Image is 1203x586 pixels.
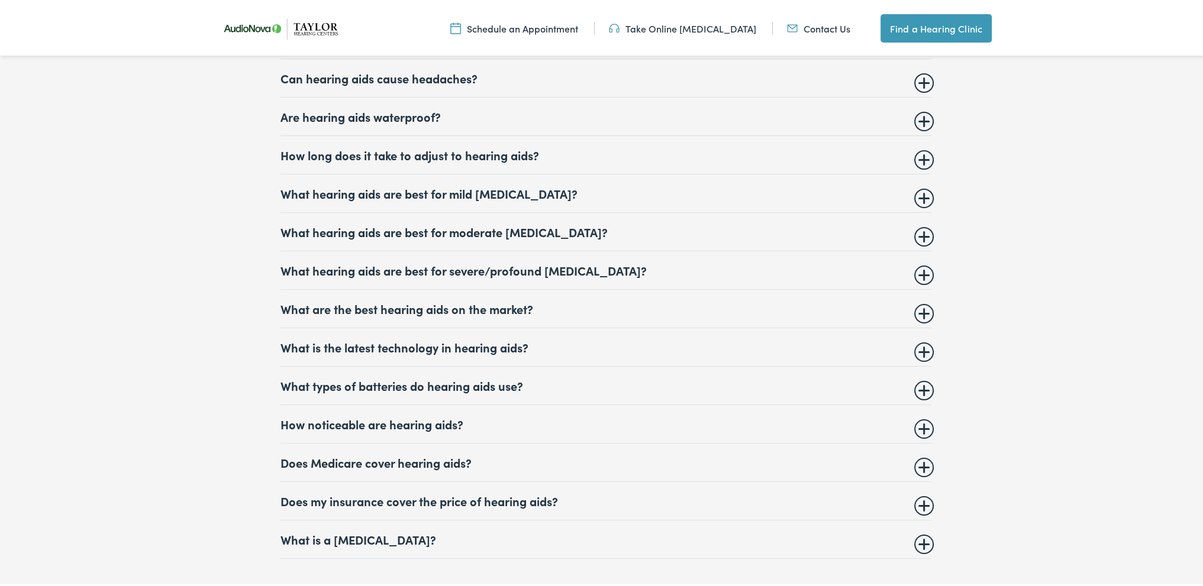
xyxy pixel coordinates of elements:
summary: Are hearing aids waterproof? [280,107,931,121]
summary: What hearing aids are best for mild [MEDICAL_DATA]? [280,184,931,198]
summary: How noticeable are hearing aids? [280,415,931,429]
a: Schedule an Appointment [450,20,578,33]
img: utility icon [787,20,798,33]
img: utility icon [609,20,620,33]
summary: What hearing aids are best for severe/profound [MEDICAL_DATA]? [280,261,931,275]
summary: Does my insurance cover the price of hearing aids? [280,491,931,506]
a: Take Online [MEDICAL_DATA] [609,20,756,33]
summary: What types of batteries do hearing aids use? [280,376,931,390]
summary: Does Medicare cover hearing aids? [280,453,931,467]
summary: How long does it take to adjust to hearing aids? [280,145,931,160]
summary: Can hearing aids cause headaches? [280,69,931,83]
img: utility icon [450,20,461,33]
summary: What is the latest technology in hearing aids? [280,338,931,352]
summary: What hearing aids are best for moderate [MEDICAL_DATA]? [280,222,931,237]
a: Find a Hearing Clinic [881,12,992,40]
summary: What is a [MEDICAL_DATA]? [280,530,931,544]
a: Contact Us [787,20,850,33]
summary: What are the best hearing aids on the market? [280,299,931,313]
